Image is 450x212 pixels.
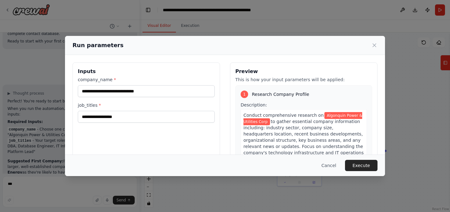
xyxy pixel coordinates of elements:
button: Cancel [317,160,341,171]
span: to gather essential company information including: industry sector, company size, headquarters lo... [243,119,364,161]
h3: Preview [235,68,372,75]
h2: Run parameters [72,41,123,50]
label: job_titles [78,102,215,108]
span: Conduct comprehensive research on [243,113,324,118]
span: Variable: company_name [243,112,362,125]
p: This is how your input parameters will be applied: [235,76,372,83]
label: company_name [78,76,215,83]
span: Description: [241,102,267,107]
h3: Inputs [78,68,215,75]
div: 1 [241,91,248,98]
button: Execute [345,160,377,171]
span: Research Company Profile [252,91,309,97]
